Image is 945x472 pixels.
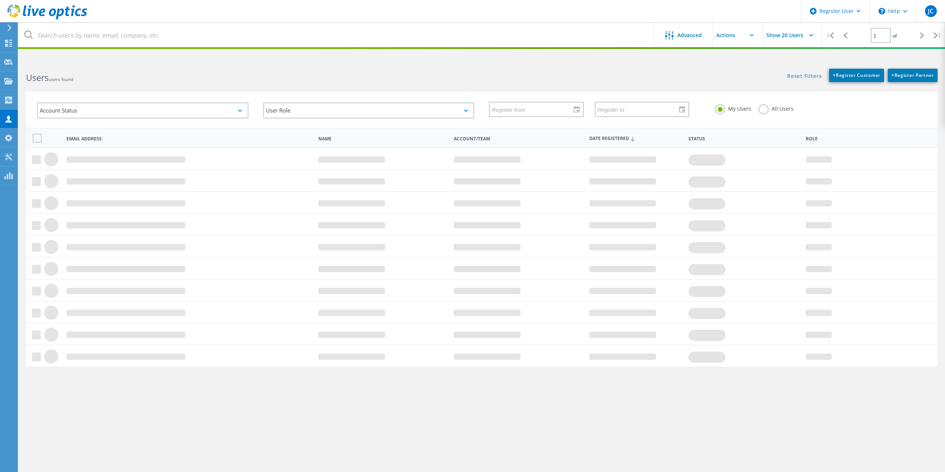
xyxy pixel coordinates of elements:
span: Status [688,137,799,141]
div: User Role [263,102,475,118]
span: Advanced [677,33,702,38]
b: + [833,72,836,78]
b: + [892,72,895,78]
span: Account/Team [454,137,583,141]
label: All Users [759,104,794,111]
a: +Register Partner [888,69,938,82]
input: Register from [490,102,577,116]
span: users found [49,76,73,82]
a: +Register Customer [829,69,884,82]
span: Register Customer [833,72,880,78]
input: Register to [596,102,683,116]
a: Live Optics Dashboard [7,16,87,21]
div: | [822,22,838,49]
a: Reset Filters [787,74,822,80]
label: My Users [715,104,751,111]
span: Register Partner [892,72,934,78]
span: of [893,33,897,39]
svg: \n [879,8,885,14]
div: | [930,22,945,49]
span: Name [318,137,447,141]
span: Date Registered [589,136,682,141]
span: JC [928,8,933,14]
b: Users [26,72,49,84]
span: Email Address [66,137,312,141]
span: Role [806,137,926,141]
div: Account Status [37,102,248,118]
input: Search users by name, email, company, etc. [19,22,654,48]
